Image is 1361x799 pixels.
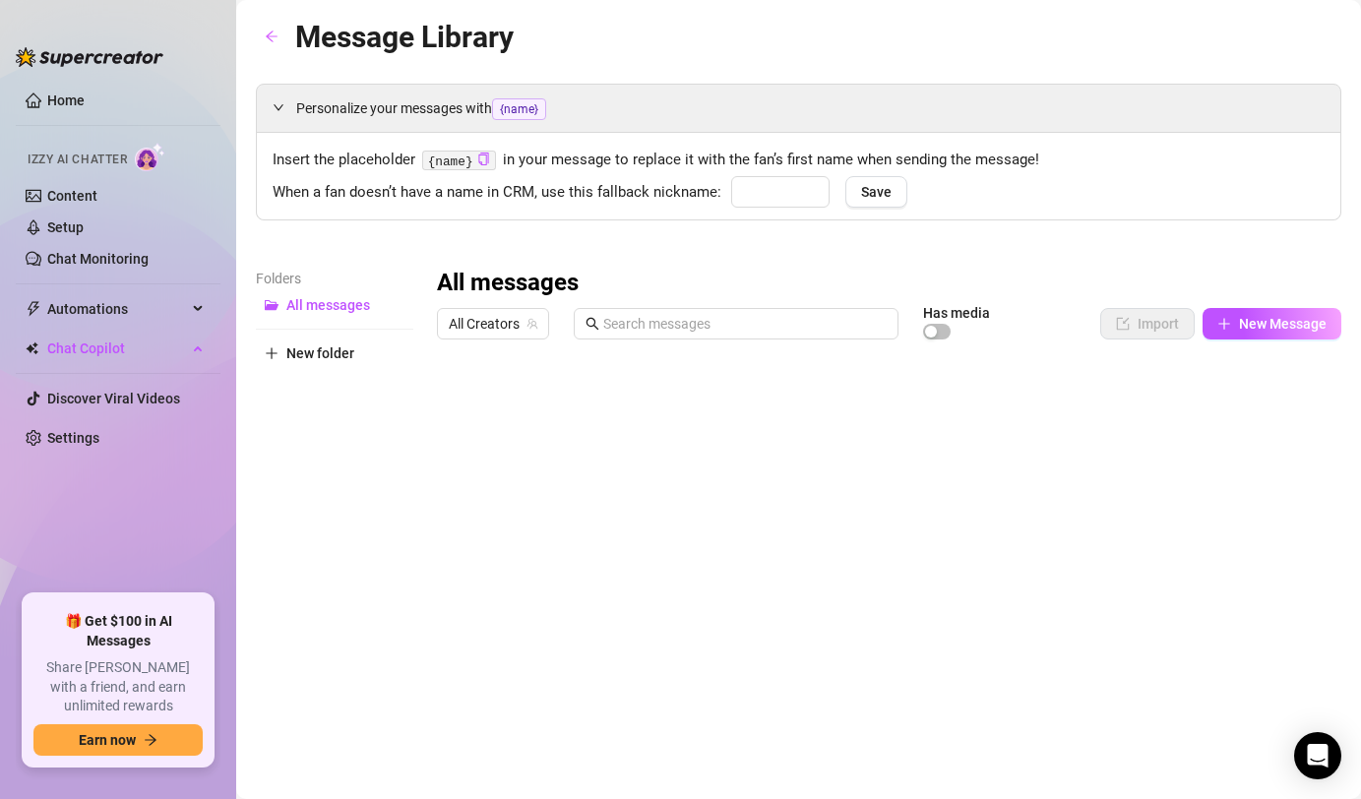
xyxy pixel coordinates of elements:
span: New folder [286,345,354,361]
button: Save [845,176,907,208]
span: plus [265,346,278,360]
span: Izzy AI Chatter [28,151,127,169]
span: Chat Copilot [47,333,187,364]
code: {name} [422,151,496,171]
button: Earn nowarrow-right [33,724,203,756]
img: Chat Copilot [26,341,38,355]
span: team [526,318,538,330]
span: Share [PERSON_NAME] with a friend, and earn unlimited rewards [33,658,203,716]
span: arrow-right [144,733,157,747]
a: Setup [47,219,84,235]
img: logo-BBDzfeDw.svg [16,47,163,67]
a: Chat Monitoring [47,251,149,267]
a: Content [47,188,97,204]
span: arrow-left [265,30,278,43]
h3: All messages [437,268,579,299]
span: thunderbolt [26,301,41,317]
span: plus [1217,317,1231,331]
span: search [586,317,599,331]
span: New Message [1239,316,1327,332]
input: Search messages [603,313,887,335]
span: copy [477,153,490,165]
article: Folders [256,268,413,289]
article: Message Library [295,14,514,60]
button: New Message [1203,308,1341,339]
div: Open Intercom Messenger [1294,732,1341,779]
span: Automations [47,293,187,325]
button: New folder [256,338,413,369]
img: AI Chatter [135,143,165,171]
span: Save [861,184,892,200]
span: When a fan doesn’t have a name in CRM, use this fallback nickname: [273,181,721,205]
article: Has media [923,307,990,319]
span: Personalize your messages with [296,97,1325,120]
button: Click to Copy [477,153,490,167]
button: All messages [256,289,413,321]
span: All messages [286,297,370,313]
div: Personalize your messages with{name} [257,85,1340,132]
a: Settings [47,430,99,446]
span: Insert the placeholder in your message to replace it with the fan’s first name when sending the m... [273,149,1325,172]
span: 🎁 Get $100 in AI Messages [33,612,203,650]
span: Earn now [79,732,136,748]
button: Import [1100,308,1195,339]
a: Discover Viral Videos [47,391,180,406]
span: expanded [273,101,284,113]
span: {name} [492,98,546,120]
span: folder-open [265,298,278,312]
a: Home [47,92,85,108]
span: All Creators [449,309,537,338]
